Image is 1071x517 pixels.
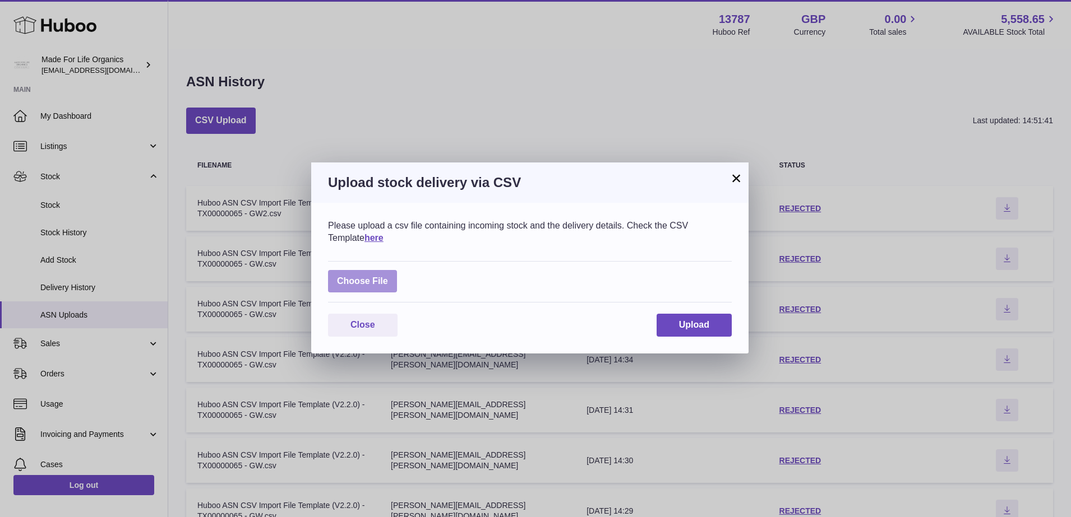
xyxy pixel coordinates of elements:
span: Close [350,320,375,329]
div: Please upload a csv file containing incoming stock and the delivery details. Check the CSV Template [328,220,732,244]
button: Upload [657,314,732,337]
button: × [730,171,743,185]
span: Choose File [328,270,397,293]
h3: Upload stock delivery via CSV [328,174,732,192]
a: here [364,233,384,243]
button: Close [328,314,398,337]
span: Upload [679,320,709,329]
